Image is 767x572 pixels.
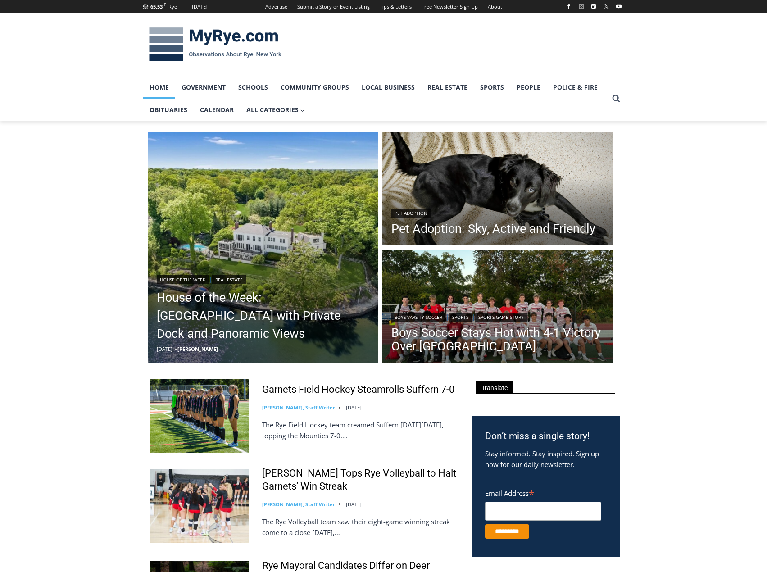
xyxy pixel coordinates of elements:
[194,99,240,121] a: Calendar
[262,467,460,493] a: [PERSON_NAME] Tops Rye Volleyball to Halt Garnets’ Win Streak
[485,429,606,444] h3: Don’t miss a single story!
[150,469,249,543] img: Somers Tops Rye Volleyball to Halt Garnets’ Win Streak
[143,99,194,121] a: Obituaries
[601,1,612,12] a: X
[232,76,274,99] a: Schools
[391,311,604,322] div: | |
[576,1,587,12] a: Instagram
[391,313,445,322] a: Boys Varsity Soccer
[150,379,249,453] img: Garnets Field Hockey Steamrolls Suffern 7-0
[355,76,421,99] a: Local Business
[346,501,362,508] time: [DATE]
[510,76,547,99] a: People
[157,289,369,343] a: House of the Week: [GEOGRAPHIC_DATA] with Private Dock and Panoramic Views
[382,132,613,248] img: [PHOTO; Sky. Contributed.]
[485,484,601,500] label: Email Address
[157,275,209,284] a: House of the Week
[168,3,177,11] div: Rye
[476,381,513,393] span: Translate
[150,3,163,10] span: 65.53
[563,1,574,12] a: Facebook
[391,222,595,236] a: Pet Adoption: Sky, Active and Friendly
[449,313,472,322] a: Sports
[262,516,460,538] p: The Rye Volleyball team saw their eight-game winning streak come to a close [DATE],…
[143,76,175,99] a: Home
[175,76,232,99] a: Government
[382,250,613,365] img: (PHOTO: The Rye Boys Soccer team from their win on October 6, 2025. Credit: Daniela Arredondo.)
[148,132,378,363] a: Read More House of the Week: Historic Rye Waterfront Estate with Private Dock and Panoramic Views
[391,326,604,353] a: Boys Soccer Stays Hot with 4-1 Victory Over [GEOGRAPHIC_DATA]
[391,209,431,218] a: Pet Adoption
[421,76,474,99] a: Real Estate
[175,345,177,352] span: –
[474,76,510,99] a: Sports
[485,448,606,470] p: Stay informed. Stay inspired. Sign up now for our daily newsletter.
[274,76,355,99] a: Community Groups
[246,105,305,115] span: All Categories
[613,1,624,12] a: YouTube
[346,404,362,411] time: [DATE]
[382,132,613,248] a: Read More Pet Adoption: Sky, Active and Friendly
[212,275,246,284] a: Real Estate
[148,132,378,363] img: 13 Kirby Lane, Rye
[262,404,335,411] a: [PERSON_NAME], Staff Writer
[262,501,335,508] a: [PERSON_NAME], Staff Writer
[192,3,208,11] div: [DATE]
[262,383,454,396] a: Garnets Field Hockey Steamrolls Suffern 7-0
[608,91,624,107] button: View Search Form
[143,21,287,68] img: MyRye.com
[143,76,608,122] nav: Primary Navigation
[547,76,604,99] a: Police & Fire
[382,250,613,365] a: Read More Boys Soccer Stays Hot with 4-1 Victory Over Eastchester
[164,2,166,7] span: F
[262,419,460,441] p: The Rye Field Hockey team creamed Suffern [DATE][DATE], topping the Mounties 7-0….
[157,345,172,352] time: [DATE]
[240,99,311,121] a: All Categories
[157,273,369,284] div: |
[475,313,527,322] a: Sports Game Story
[177,345,218,352] a: [PERSON_NAME]
[588,1,599,12] a: Linkedin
